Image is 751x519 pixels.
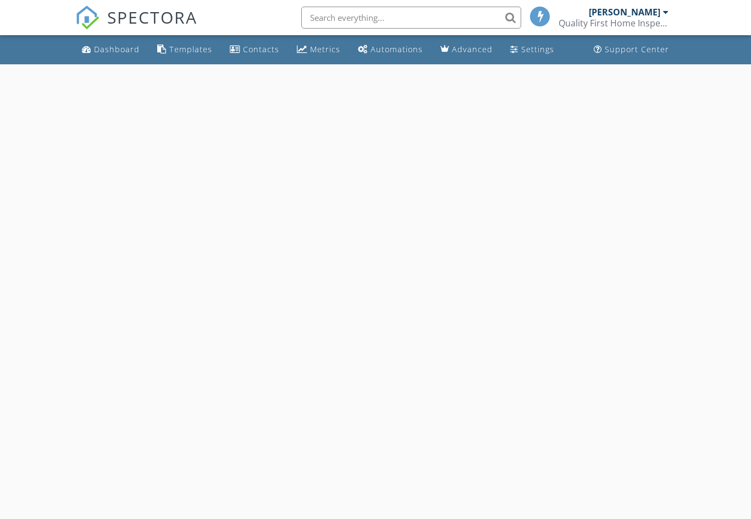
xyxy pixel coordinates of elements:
[371,44,423,54] div: Automations
[354,40,427,60] a: Automations (Basic)
[292,40,345,60] a: Metrics
[521,44,554,54] div: Settings
[589,7,660,18] div: [PERSON_NAME]
[243,44,279,54] div: Contacts
[78,40,144,60] a: Dashboard
[94,44,140,54] div: Dashboard
[225,40,284,60] a: Contacts
[436,40,497,60] a: Advanced
[301,7,521,29] input: Search everything...
[605,44,669,54] div: Support Center
[75,5,100,30] img: The Best Home Inspection Software - Spectora
[107,5,197,29] span: SPECTORA
[310,44,340,54] div: Metrics
[589,40,673,60] a: Support Center
[75,15,197,38] a: SPECTORA
[506,40,559,60] a: Settings
[452,44,493,54] div: Advanced
[169,44,212,54] div: Templates
[559,18,669,29] div: Quality First Home Inspections & Aerial Imagery / LHI# 11310
[153,40,217,60] a: Templates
